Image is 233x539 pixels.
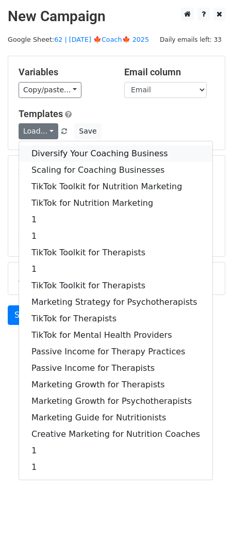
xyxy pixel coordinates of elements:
[19,360,212,377] a: Passive Income for Therapists
[54,36,149,43] a: 62 | [DATE] 🍁Coach🍁 2025
[19,261,212,277] a: 1
[19,393,212,410] a: Marketing Growth for Psychotherapists
[19,162,212,178] a: Scaling for Coaching Businesses
[19,123,58,139] a: Load...
[19,311,212,327] a: TikTok for Therapists
[8,36,149,43] small: Google Sheet:
[156,36,225,43] a: Daily emails left: 33
[19,294,212,311] a: Marketing Strategy for Psychotherapists
[19,426,212,443] a: Creative Marketing for Nutrition Coaches
[19,178,212,195] a: TikTok Toolkit for Nutrition Marketing
[156,34,225,45] span: Daily emails left: 33
[19,410,212,426] a: Marketing Guide for Nutritionists
[19,277,212,294] a: TikTok Toolkit for Therapists
[19,195,212,211] a: TikTok for Nutrition Marketing
[19,377,212,393] a: Marketing Growth for Therapists
[181,489,233,539] iframe: Chat Widget
[19,211,212,228] a: 1
[8,8,225,25] h2: New Campaign
[8,305,42,325] a: Send
[19,443,212,459] a: 1
[19,82,81,98] a: Copy/paste...
[124,67,214,78] h5: Email column
[19,145,212,162] a: Diversify Your Coaching Business
[19,344,212,360] a: Passive Income for Therapy Practices
[74,123,101,139] button: Save
[19,327,212,344] a: TikTok for Mental Health Providers
[19,244,212,261] a: TikTok Toolkit for Therapists
[19,108,63,119] a: Templates
[19,67,109,78] h5: Variables
[19,459,212,476] a: 1
[19,228,212,244] a: 1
